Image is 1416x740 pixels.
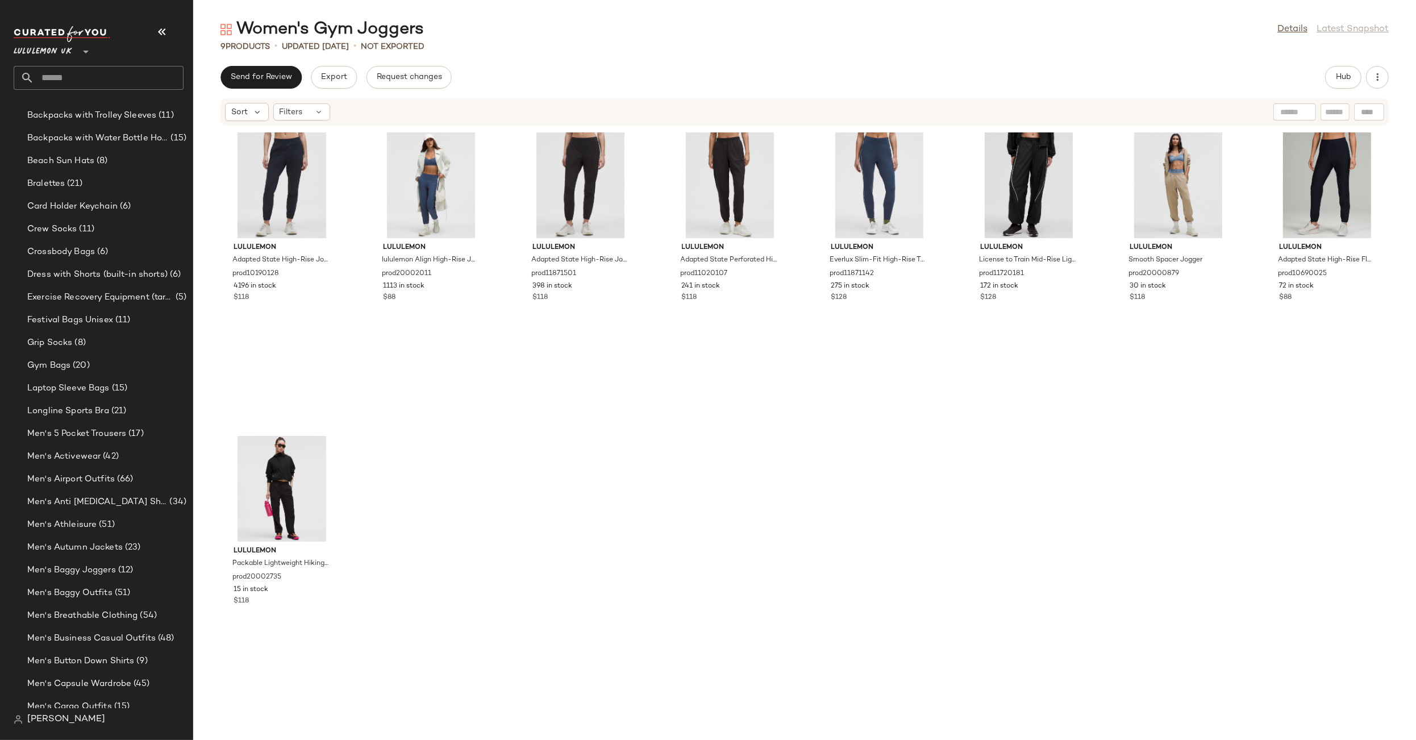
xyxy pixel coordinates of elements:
[27,587,113,600] span: Men's Baggy Outfits
[27,564,116,577] span: Men's Baggy Joggers
[383,293,395,303] span: $88
[374,132,489,238] img: LW5HTHR_071150_1
[27,713,105,726] span: [PERSON_NAME]
[361,41,424,53] p: Not Exported
[113,587,131,600] span: (51)
[224,132,339,238] img: LW5CVMS_031382_1
[971,132,1086,238] img: LW5GIOS_0001_1
[220,43,226,51] span: 9
[115,473,134,486] span: (66)
[220,24,232,35] img: svg%3e
[367,66,452,89] button: Request changes
[1325,66,1361,89] button: Hub
[220,18,424,41] div: Women's Gym Joggers
[274,40,277,53] span: •
[376,73,442,82] span: Request changes
[232,559,329,569] span: Packable Lightweight Hiking Pant
[673,132,788,238] img: LW5HADS_0001_1
[94,155,107,168] span: (8)
[27,609,138,622] span: Men's Breathable Clothing
[234,293,249,303] span: $118
[531,255,628,265] span: Adapted State High-Rise Jogger Short
[979,269,1024,279] span: prod11720181
[95,246,108,259] span: (6)
[682,281,721,292] span: 241 in stock
[980,243,1077,253] span: lululemon
[27,496,167,509] span: Men's Anti [MEDICAL_DATA] Shorts
[1128,269,1179,279] span: prod20000879
[682,293,697,303] span: $118
[532,243,629,253] span: lululemon
[27,268,168,281] span: Dress with Shorts (built-in shorts)
[14,26,110,42] img: cfy_white_logo.C9jOOHJF.svg
[980,293,996,303] span: $128
[234,596,249,606] span: $118
[27,359,70,372] span: Gym Bags
[27,246,95,259] span: Crossbody Bags
[383,281,424,292] span: 1113 in stock
[1128,255,1202,265] span: Smooth Spacer Jogger
[27,655,134,668] span: Men's Button Down Shirts
[27,132,168,145] span: Backpacks with Water Bottle Holder
[383,243,480,253] span: lululemon
[70,359,90,372] span: (20)
[131,677,150,691] span: (45)
[118,200,131,213] span: (6)
[27,109,156,122] span: Backpacks with Trolley Sleeves
[27,405,109,418] span: Longline Sports Bra
[72,336,85,350] span: (8)
[220,41,270,53] div: Products
[1130,281,1166,292] span: 30 in stock
[831,293,847,303] span: $128
[112,700,130,713] span: (15)
[1270,132,1385,238] img: LW5DK5S_031382_1
[77,223,94,236] span: (11)
[156,109,174,122] span: (11)
[831,243,927,253] span: lululemon
[138,609,157,622] span: (54)
[168,268,181,281] span: (6)
[232,269,279,279] span: prod10190128
[234,546,330,556] span: lululemon
[1278,269,1327,279] span: prod10690025
[234,281,276,292] span: 4196 in stock
[110,382,128,395] span: (15)
[27,541,123,554] span: Men's Autumn Jackets
[27,291,173,304] span: Exercise Recovery Equipment (target mobility + muscle recovery equipment)
[280,106,303,118] span: Filters
[224,436,339,542] img: LW5HULA_0001_1
[1279,243,1376,253] span: lululemon
[101,450,119,463] span: (42)
[980,281,1018,292] span: 172 in stock
[27,382,110,395] span: Laptop Sleeve Bags
[311,66,357,89] button: Export
[232,255,329,265] span: Adapted State High-Rise Jogger Regular
[173,291,186,304] span: (5)
[1277,23,1307,36] a: Details
[681,269,728,279] span: prod11020107
[231,106,248,118] span: Sort
[1278,255,1375,265] span: Adapted State High-Rise Fleece Jogger Full Length
[27,155,94,168] span: Beach Sun Hats
[523,132,638,238] img: LW5HIMS_0001_1
[168,132,186,145] span: (15)
[1130,243,1226,253] span: lululemon
[979,255,1076,265] span: License to Train Mid-Rise Lightweight Jogger
[1335,73,1351,82] span: Hub
[234,585,268,595] span: 15 in stock
[682,243,778,253] span: lululemon
[232,572,281,583] span: prod20002735
[353,40,356,53] span: •
[126,427,144,440] span: (17)
[27,700,112,713] span: Men's Cargo Outfits
[1279,293,1292,303] span: $88
[27,177,65,190] span: Bralettes
[382,269,431,279] span: prod20002011
[14,715,23,724] img: svg%3e
[830,269,874,279] span: prod11871142
[531,269,576,279] span: prod11871501
[532,281,572,292] span: 398 in stock
[822,132,936,238] img: LW5GR5S_068898_1
[320,73,347,82] span: Export
[109,405,127,418] span: (21)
